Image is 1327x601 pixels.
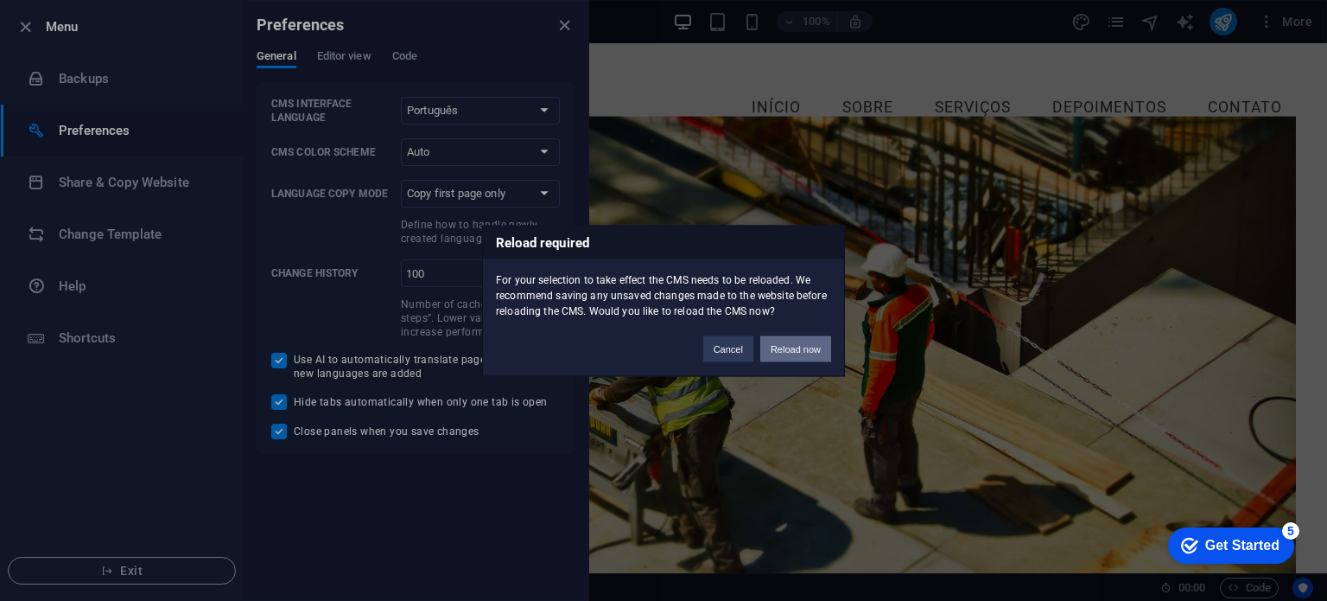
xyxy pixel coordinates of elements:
[483,226,844,259] h3: Reload required
[14,9,140,45] div: Get Started 5 items remaining, 0% complete
[40,507,61,511] button: 2
[703,336,753,361] button: Cancel
[760,336,831,361] button: Reload now
[40,527,61,532] button: 3
[40,486,61,490] button: 1
[483,259,844,318] div: For your selection to take effect the CMS needs to be reloaded. We recommend saving any unsaved c...
[128,3,145,21] div: 5
[51,19,125,35] div: Get Started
